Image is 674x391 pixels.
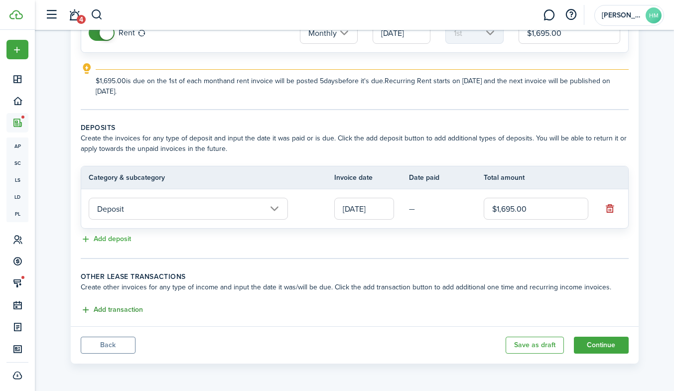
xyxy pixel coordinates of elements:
input: mm/dd/yyyy [373,22,430,44]
button: Add deposit [81,234,131,245]
span: Halfon Managment [602,12,642,19]
th: Category & subcategory [81,172,334,183]
input: 0.00 [484,198,588,220]
a: Notifications [65,2,84,28]
th: Invoice date [334,172,409,183]
img: TenantCloud [9,10,23,19]
wizard-step-header-title: Other lease transactions [81,271,629,282]
a: sc [6,154,28,171]
th: Date paid [409,172,484,183]
button: Save as draft [506,337,564,354]
th: Total amount [484,172,603,183]
avatar-text: HM [646,7,662,23]
button: Back [81,337,135,354]
a: ls [6,171,28,188]
a: pl [6,205,28,222]
input: mm/dd/yyyy [334,198,394,220]
a: ld [6,188,28,205]
input: 0.00 [519,22,621,44]
button: Open resource center [562,6,579,23]
wizard-step-header-description: Create the invoices for any type of deposit and input the date it was paid or is due. Click the a... [81,133,629,154]
button: Search [91,6,103,23]
explanation-description: $1,695.00 is due on the 1st of each month and rent invoice will be posted 5 days before it's due.... [96,76,629,97]
a: Messaging [539,2,558,28]
span: 4 [77,15,86,24]
button: Add transaction [81,304,143,316]
button: Remove deposit [603,202,617,216]
i: outline [81,63,93,75]
td: — [409,201,484,217]
wizard-step-header-title: Deposits [81,123,629,133]
button: Open sidebar [42,5,61,24]
button: Continue [574,337,629,354]
a: ap [6,137,28,154]
wizard-step-header-description: Create other invoices for any type of income and input the date it was/will be due. Click the add... [81,282,629,292]
button: Open menu [6,40,28,59]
